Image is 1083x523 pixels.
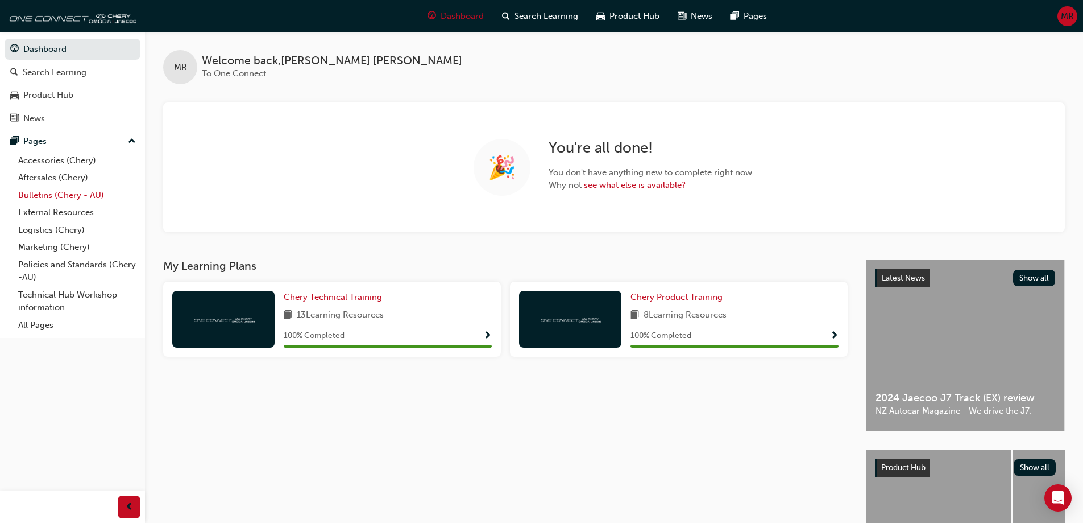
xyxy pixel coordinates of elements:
[10,114,19,124] span: news-icon
[5,39,140,60] a: Dashboard
[14,187,140,204] a: Bulletins (Chery - AU)
[630,291,727,304] a: Chery Product Training
[10,90,19,101] span: car-icon
[125,500,134,514] span: prev-icon
[630,308,639,323] span: book-icon
[882,273,925,283] span: Latest News
[14,204,140,221] a: External Resources
[1044,484,1072,512] div: Open Intercom Messenger
[502,9,510,23] span: search-icon
[1014,459,1056,476] button: Show all
[202,55,462,68] span: Welcome back , [PERSON_NAME] [PERSON_NAME]
[202,68,266,79] span: To One Connect
[549,139,754,157] h2: You're all done!
[483,331,492,341] span: Show Progress
[23,89,73,102] div: Product Hub
[441,10,484,23] span: Dashboard
[14,316,140,334] a: All Pages
[10,44,19,55] span: guage-icon
[514,10,578,23] span: Search Learning
[14,256,140,286] a: Policies and Standards (Chery -AU)
[1013,270,1056,286] button: Show all
[5,62,140,83] a: Search Learning
[14,286,140,316] a: Technical Hub Workshop information
[23,135,47,148] div: Pages
[875,269,1055,287] a: Latest NewsShow all
[14,238,140,256] a: Marketing (Chery)
[644,308,727,323] span: 8 Learning Resources
[630,292,723,302] span: Chery Product Training
[830,331,839,341] span: Show Progress
[297,308,384,323] span: 13 Learning Resources
[744,10,767,23] span: Pages
[174,61,187,74] span: MR
[163,260,848,273] h3: My Learning Plans
[5,85,140,106] a: Product Hub
[866,260,1065,431] a: Latest NewsShow all2024 Jaecoo J7 Track (EX) reviewNZ Autocar Magazine - We drive the J7.
[678,9,686,23] span: news-icon
[721,5,776,28] a: pages-iconPages
[493,5,587,28] a: search-iconSearch Learning
[128,134,136,149] span: up-icon
[23,66,86,79] div: Search Learning
[875,392,1055,405] span: 2024 Jaecoo J7 Track (EX) review
[418,5,493,28] a: guage-iconDashboard
[1061,10,1074,23] span: MR
[881,463,926,472] span: Product Hub
[5,131,140,152] button: Pages
[875,405,1055,418] span: NZ Autocar Magazine - We drive the J7.
[6,5,136,27] img: oneconnect
[284,330,345,343] span: 100 % Completed
[596,9,605,23] span: car-icon
[14,169,140,187] a: Aftersales (Chery)
[609,10,659,23] span: Product Hub
[630,330,691,343] span: 100 % Completed
[284,308,292,323] span: book-icon
[284,291,387,304] a: Chery Technical Training
[549,166,754,179] span: You don't have anything new to complete right now.
[5,36,140,131] button: DashboardSearch LearningProduct HubNews
[539,314,601,324] img: oneconnect
[669,5,721,28] a: news-iconNews
[830,329,839,343] button: Show Progress
[428,9,436,23] span: guage-icon
[14,221,140,239] a: Logistics (Chery)
[549,179,754,192] span: Why not
[192,314,255,324] img: oneconnect
[488,161,516,174] span: 🎉
[10,137,19,147] span: pages-icon
[691,10,712,23] span: News
[587,5,669,28] a: car-iconProduct Hub
[731,9,739,23] span: pages-icon
[284,292,382,302] span: Chery Technical Training
[584,180,686,190] a: see what else is available?
[875,459,1056,477] a: Product HubShow all
[1057,6,1077,26] button: MR
[23,112,45,125] div: News
[5,108,140,129] a: News
[483,329,492,343] button: Show Progress
[10,68,18,78] span: search-icon
[14,152,140,170] a: Accessories (Chery)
